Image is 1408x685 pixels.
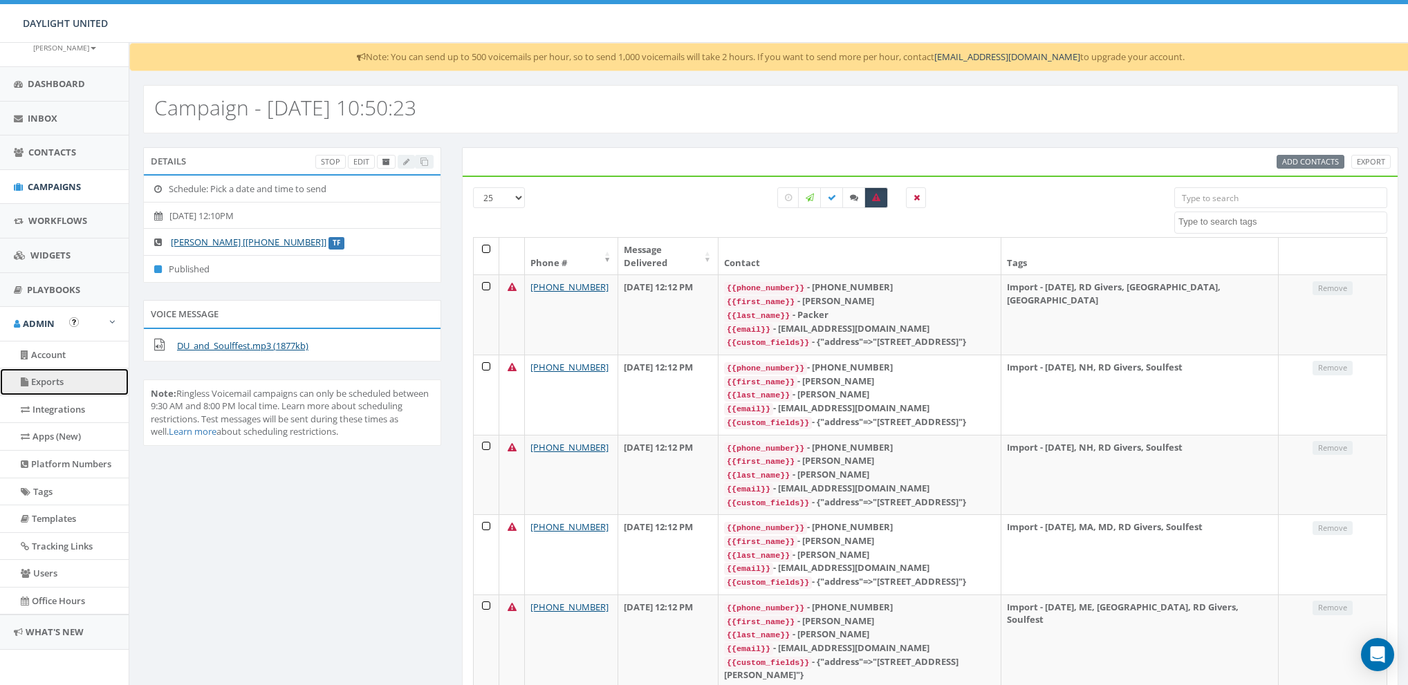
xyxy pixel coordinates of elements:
[144,176,441,203] li: Schedule: Pick a date and time to send
[26,626,84,638] span: What's New
[820,187,844,208] label: Delivered
[151,387,429,438] span: Ringless Voicemail campaigns can only be scheduled between 9:30 AM and 8:00 PM local time. Learn ...
[530,520,609,533] a: [PHONE_NUMBER]
[30,249,71,261] span: Widgets
[724,520,995,534] div: - [PHONE_NUMBER]
[724,643,773,655] code: {{email}}
[724,483,773,496] code: {{email}}
[724,628,995,641] div: - [PERSON_NAME]
[530,441,609,453] a: [PHONE_NUMBER]
[724,616,797,628] code: {{first_name}}
[724,641,995,655] div: - [EMAIL_ADDRESS][DOMAIN_NAME]
[724,376,797,388] code: {{first_name}}
[724,561,995,575] div: - [EMAIL_ADDRESS][DOMAIN_NAME]
[1001,435,1279,515] td: Import - [DATE], NH, RD Givers, Soulfest
[144,255,441,283] li: Published
[618,435,719,515] td: [DATE] 12:12 PM
[28,77,85,90] span: Dashboard
[724,322,995,336] div: - [EMAIL_ADDRESS][DOMAIN_NAME]
[724,388,995,402] div: - [PERSON_NAME]
[1178,216,1387,228] textarea: Search
[27,283,80,296] span: Playbooks
[724,335,995,349] div: - {"address"=>"[STREET_ADDRESS]"}
[724,655,995,682] div: - {"address"=>"[STREET_ADDRESS][PERSON_NAME]"}
[724,375,995,388] div: - [PERSON_NAME]
[23,317,55,330] span: Admin
[724,308,995,322] div: - Packer
[724,361,995,375] div: - [PHONE_NUMBER]
[618,238,719,274] th: Message Delivered: activate to sort column ascending
[724,337,812,349] code: {{custom_fields}}
[1001,274,1279,355] td: Import - [DATE], RD Givers, [GEOGRAPHIC_DATA], [GEOGRAPHIC_DATA]
[1174,187,1387,208] input: Type to search
[143,300,441,328] div: Voice Message
[724,362,807,375] code: {{phone_number}}
[724,629,793,641] code: {{last_name}}
[348,155,375,169] a: Edit
[724,468,995,482] div: - [PERSON_NAME]
[1001,238,1279,274] th: Tags
[724,614,995,628] div: - [PERSON_NAME]
[724,497,812,509] code: {{custom_fields}}
[525,238,618,274] th: Phone #: activate to sort column ascending
[618,274,719,355] td: [DATE] 12:12 PM
[724,281,995,294] div: - [PHONE_NUMBER]
[842,187,866,208] label: Replied
[724,441,995,455] div: - [PHONE_NUMBER]
[530,361,609,373] a: [PHONE_NUMBER]
[798,187,822,208] label: Sending
[724,469,793,482] code: {{last_name}}
[724,282,807,294] code: {{phone_number}}
[724,576,812,589] code: {{custom_fields}}
[724,417,812,429] code: {{custom_fields}}
[724,403,773,415] code: {{email}}
[154,265,169,274] i: Published
[382,156,390,167] span: Archive Campaign
[724,575,995,589] div: - {"address"=>"[STREET_ADDRESS]"}
[864,187,888,208] label: Bounced
[618,355,719,435] td: [DATE] 12:12 PM
[315,155,346,169] a: Stop
[28,180,81,193] span: Campaigns
[618,514,719,594] td: [DATE] 12:12 PM
[724,550,793,562] code: {{last_name}}
[724,548,995,562] div: - [PERSON_NAME]
[719,238,1001,274] th: Contact
[906,187,926,208] label: Removed
[1351,155,1391,169] a: Export
[724,657,812,669] code: {{custom_fields}}
[1361,638,1394,671] div: Open Intercom Messenger
[1001,355,1279,435] td: Import - [DATE], NH, RD Givers, Soulfest
[724,442,807,455] code: {{phone_number}}
[28,112,57,124] span: Inbox
[724,402,995,415] div: - [EMAIL_ADDRESS][DOMAIN_NAME]
[23,17,108,30] span: DAYLIGHT UNITED
[777,187,799,208] label: Pending
[154,185,169,194] i: Schedule: Pick a date and time to send
[154,96,416,119] h2: Campaign - [DATE] 10:50:23
[177,339,308,352] a: DU_and_Soulffest.mp3 (1877kb)
[28,146,76,158] span: Contacts
[1001,514,1279,594] td: Import - [DATE], MA, MD, RD Givers, Soulfest
[151,387,176,400] b: Note:
[724,496,995,509] div: - {"address"=>"[STREET_ADDRESS]"}
[724,415,995,429] div: - {"address"=>"[STREET_ADDRESS]"}
[724,454,995,468] div: - [PERSON_NAME]
[724,536,797,548] code: {{first_name}}
[169,425,216,438] a: Learn more
[724,323,773,336] code: {{email}}
[69,317,79,327] button: Open In-App Guide
[724,522,807,534] code: {{phone_number}}
[724,310,793,322] code: {{last_name}}
[530,281,609,293] a: [PHONE_NUMBER]
[724,602,807,614] code: {{phone_number}}
[530,601,609,613] a: [PHONE_NUMBER]
[724,296,797,308] code: {{first_name}}
[934,50,1080,63] a: [EMAIL_ADDRESS][DOMAIN_NAME]
[724,294,995,308] div: - [PERSON_NAME]
[724,456,797,468] code: {{first_name}}
[724,389,793,402] code: {{last_name}}
[724,482,995,496] div: - [EMAIL_ADDRESS][DOMAIN_NAME]
[171,236,326,248] a: [PERSON_NAME] [[PHONE_NUMBER]]
[33,43,96,53] small: [PERSON_NAME]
